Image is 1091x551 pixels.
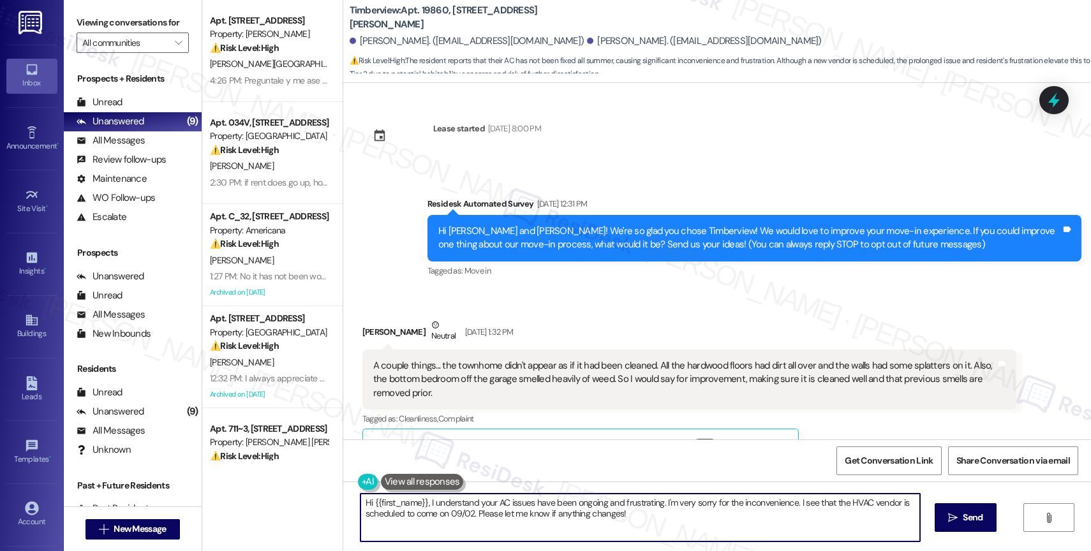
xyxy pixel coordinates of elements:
[429,318,458,345] div: Neutral
[209,284,329,300] div: Archived on [DATE]
[64,246,202,260] div: Prospects
[99,524,108,534] i: 
[948,513,958,523] i: 
[64,72,202,85] div: Prospects + Residents
[210,422,328,436] div: Apt. 711~3, [STREET_ADDRESS]
[350,34,584,48] div: [PERSON_NAME]. ([EMAIL_ADDRESS][DOMAIN_NAME])
[210,270,364,282] div: 1:27 PM: No it has not been worked on yet.
[210,160,274,172] span: [PERSON_NAME]
[210,75,722,86] div: 4:26 PM: Preguntale y me ase saber si no se puede para yo aser un tiempito para moverla pero orit...
[64,362,202,376] div: Residents
[77,405,144,418] div: Unanswered
[210,144,279,156] strong: ⚠️ Risk Level: High
[77,115,144,128] div: Unanswered
[210,356,274,368] span: [PERSON_NAME]
[210,340,279,351] strong: ⚠️ Risk Level: High
[210,129,328,143] div: Property: [GEOGRAPHIC_DATA]
[438,224,1061,252] div: Hi [PERSON_NAME] and [PERSON_NAME]! We're so glad you chose Timberview! We would love to improve ...
[210,312,328,325] div: Apt. [STREET_ADDRESS]
[175,38,182,48] i: 
[6,497,57,532] a: Account
[433,122,486,135] div: Lease started
[77,96,122,109] div: Unread
[19,11,45,34] img: ResiDesk Logo
[77,327,151,341] div: New Inbounds
[49,453,51,462] span: •
[362,409,1016,428] div: Tagged as:
[6,309,57,344] a: Buildings
[77,502,154,515] div: Past Residents
[210,372,616,384] div: 12:32 PM: I always appreciate everything you and your staff do. You guys are amazing thank you th...
[46,202,48,211] span: •
[438,413,474,424] span: Complaint
[77,424,145,437] div: All Messages
[77,134,145,147] div: All Messages
[77,172,147,186] div: Maintenance
[948,446,1078,475] button: Share Conversation via email
[360,494,920,541] textarea: To enrich screen reader interactions, please activate Accessibility in Grammarly extension settings
[85,519,180,540] button: New Message
[210,42,279,54] strong: ⚠️ Risk Level: High
[210,210,328,223] div: Apt. C_32, [STREET_ADDRESS]
[587,34,822,48] div: [PERSON_NAME]. ([EMAIL_ADDRESS][DOMAIN_NAME])
[723,439,790,452] label: Show suggestions
[77,289,122,302] div: Unread
[64,479,202,492] div: Past + Future Residents
[77,308,145,321] div: All Messages
[462,325,514,339] div: [DATE] 1:32 PM
[210,58,359,70] span: [PERSON_NAME][GEOGRAPHIC_DATA]
[1044,513,1053,523] i: 
[114,522,166,536] span: New Message
[6,184,57,219] a: Site Visit •
[210,116,328,129] div: Apt. 034V, [STREET_ADDRESS]
[935,503,997,532] button: Send
[210,238,279,249] strong: ⚠️ Risk Level: High
[427,197,1081,215] div: Residesk Automated Survey
[399,413,438,424] span: Cleanliness ,
[184,402,202,422] div: (9)
[6,435,57,469] a: Templates •
[464,265,491,276] span: Move in
[956,454,1070,467] span: Share Conversation via email
[77,210,126,224] div: Escalate
[184,112,202,131] div: (9)
[6,247,57,281] a: Insights •
[210,177,933,188] div: 2:30 PM: if rent does go up, how much will it go up? for as long we have lived here rent has gone...
[373,359,996,400] div: A couple things... the townhome didn't appear as if it had been cleaned. All the hardwood floors ...
[485,122,541,135] div: [DATE] 8:00 PM
[366,439,440,462] div: Related guidelines
[57,140,59,149] span: •
[350,4,605,31] b: Timberview: Apt. 19860, [STREET_ADDRESS][PERSON_NAME]
[210,254,274,266] span: [PERSON_NAME]
[210,224,328,237] div: Property: Americana
[77,191,155,205] div: WO Follow-ups
[44,265,46,274] span: •
[362,318,1016,349] div: [PERSON_NAME]
[6,372,57,407] a: Leads
[836,446,941,475] button: Get Conversation Link
[350,55,404,66] strong: ⚠️ Risk Level: High
[210,27,328,41] div: Property: [PERSON_NAME]
[77,13,189,33] label: Viewing conversations for
[82,33,168,53] input: All communities
[210,450,279,462] strong: ⚠️ Risk Level: High
[350,54,1091,82] span: : The resident reports that their AC has not been fixed all summer, causing significant inconveni...
[77,153,166,166] div: Review follow-ups
[77,270,144,283] div: Unanswered
[6,59,57,93] a: Inbox
[77,443,131,457] div: Unknown
[210,436,328,449] div: Property: [PERSON_NAME] [PERSON_NAME] Apartments
[534,197,588,210] div: [DATE] 12:31 PM
[209,386,329,402] div: Archived on [DATE]
[427,261,1081,280] div: Tagged as:
[77,386,122,399] div: Unread
[845,454,933,467] span: Get Conversation Link
[210,14,328,27] div: Apt. [STREET_ADDRESS]
[210,326,328,339] div: Property: [GEOGRAPHIC_DATA]
[963,511,983,524] span: Send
